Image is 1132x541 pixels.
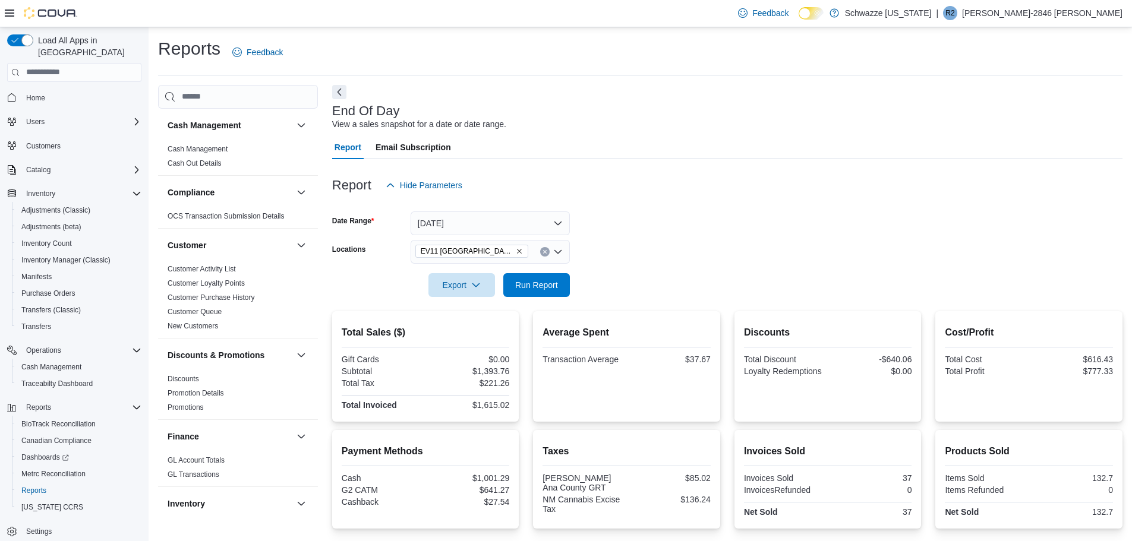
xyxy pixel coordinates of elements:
[21,115,141,129] span: Users
[17,500,88,514] a: [US_STATE] CCRS
[830,507,912,517] div: 37
[12,302,146,318] button: Transfers (Classic)
[744,355,825,364] div: Total Discount
[168,403,204,412] a: Promotions
[945,473,1026,483] div: Items Sold
[17,434,96,448] a: Canadian Compliance
[17,270,56,284] a: Manifests
[247,46,283,58] span: Feedback
[332,245,366,254] label: Locations
[12,499,146,515] button: [US_STATE] CCRS
[21,186,60,201] button: Inventory
[553,247,563,257] button: Open list of options
[12,375,146,392] button: Traceabilty Dashboard
[744,366,825,376] div: Loyalty Redemptions
[17,467,90,481] a: Metrc Reconciliation
[26,527,52,536] span: Settings
[24,7,77,19] img: Cova
[33,34,141,58] span: Load All Apps in [GEOGRAPHIC_DATA]
[17,220,86,234] a: Adjustments (beta)
[17,483,141,498] span: Reports
[376,135,451,159] span: Email Subscription
[12,449,146,466] a: Dashboards
[17,286,141,300] span: Purchase Orders
[17,417,141,431] span: BioTrack Reconciliation
[294,185,308,200] button: Compliance
[158,142,318,175] div: Cash Management
[1032,473,1113,483] div: 132.7
[294,429,308,444] button: Finance
[342,355,423,364] div: Gift Cards
[516,248,523,255] button: Remove EV11 Las Cruces South Valley from selection in this group
[17,360,86,374] a: Cash Management
[962,6,1122,20] p: [PERSON_NAME]-2846 [PERSON_NAME]
[168,498,205,510] h3: Inventory
[17,360,141,374] span: Cash Management
[342,497,423,507] div: Cashback
[168,389,224,397] a: Promotion Details
[168,374,199,384] span: Discounts
[168,431,199,442] h3: Finance
[421,245,513,257] span: EV11 [GEOGRAPHIC_DATA]
[21,524,56,539] a: Settings
[12,432,146,449] button: Canadian Compliance
[21,186,141,201] span: Inventory
[830,485,912,495] div: 0
[17,253,115,267] a: Inventory Manager (Classic)
[294,238,308,252] button: Customer
[945,507,979,517] strong: Net Sold
[21,502,83,512] span: [US_STATE] CCRS
[752,7,789,19] span: Feedback
[428,366,509,376] div: $1,393.76
[17,377,97,391] a: Traceabilty Dashboard
[1032,507,1113,517] div: 132.7
[26,346,61,355] span: Operations
[21,436,92,445] span: Canadian Compliance
[12,359,146,375] button: Cash Management
[342,325,510,340] h2: Total Sales ($)
[26,189,55,198] span: Inventory
[26,117,45,126] span: Users
[428,378,509,388] div: $221.26
[21,139,65,153] a: Customers
[1032,485,1113,495] div: 0
[17,377,141,391] span: Traceabilty Dashboard
[629,473,711,483] div: $85.02
[744,444,912,458] h2: Invoices Sold
[17,220,141,234] span: Adjustments (beta)
[436,273,488,297] span: Export
[21,486,46,495] span: Reports
[17,253,141,267] span: Inventory Manager (Classic)
[168,186,292,198] button: Compliance
[17,236,141,251] span: Inventory Count
[168,307,222,317] span: Customer Queue
[21,222,81,232] span: Adjustments (beta)
[2,89,146,106] button: Home
[17,500,141,514] span: Washington CCRS
[515,279,558,291] span: Run Report
[168,293,255,302] span: Customer Purchase History
[342,400,397,410] strong: Total Invoiced
[158,372,318,419] div: Discounts & Promotions
[168,186,215,198] h3: Compliance
[21,255,111,265] span: Inventory Manager (Classic)
[17,450,74,464] a: Dashboards
[168,144,228,154] span: Cash Management
[168,159,222,168] span: Cash Out Details
[168,264,236,274] span: Customer Activity List
[332,104,400,118] h3: End Of Day
[342,485,423,495] div: G2 CATM
[17,270,141,284] span: Manifests
[21,163,141,177] span: Catalog
[168,456,225,464] a: GL Account Totals
[21,453,69,462] span: Dashboards
[168,349,292,361] button: Discounts & Promotions
[17,417,100,431] a: BioTrack Reconciliation
[17,483,51,498] a: Reports
[17,303,141,317] span: Transfers (Classic)
[168,293,255,302] a: Customer Purchase History
[12,252,146,268] button: Inventory Manager (Classic)
[21,419,96,429] span: BioTrack Reconciliation
[21,90,141,105] span: Home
